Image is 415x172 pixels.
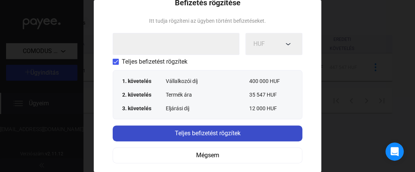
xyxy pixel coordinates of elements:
button: Teljes befizetést rögzítek [113,125,302,141]
div: 12 000 HUF [249,105,293,112]
button: Mégsem [113,147,302,163]
div: Vállalkozói díj [166,77,249,85]
div: 35 547 HUF [249,91,293,99]
div: Itt tudja rögzíteni az ügyben történt befizetéseket. [149,16,266,25]
div: 2. követelés [122,91,166,99]
span: Teljes befizetést rögzítek [122,57,187,66]
div: Open Intercom Messenger [385,142,404,161]
span: HUF [253,40,265,47]
div: 3. követelés [122,105,166,112]
div: 1. követelés [122,77,166,85]
div: 400 000 HUF [249,77,293,85]
div: Termék ára [166,91,249,99]
div: Teljes befizetést rögzítek [115,129,300,138]
div: Eljárási díj [166,105,249,112]
div: Mégsem [115,151,300,160]
button: HUF [245,33,302,55]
